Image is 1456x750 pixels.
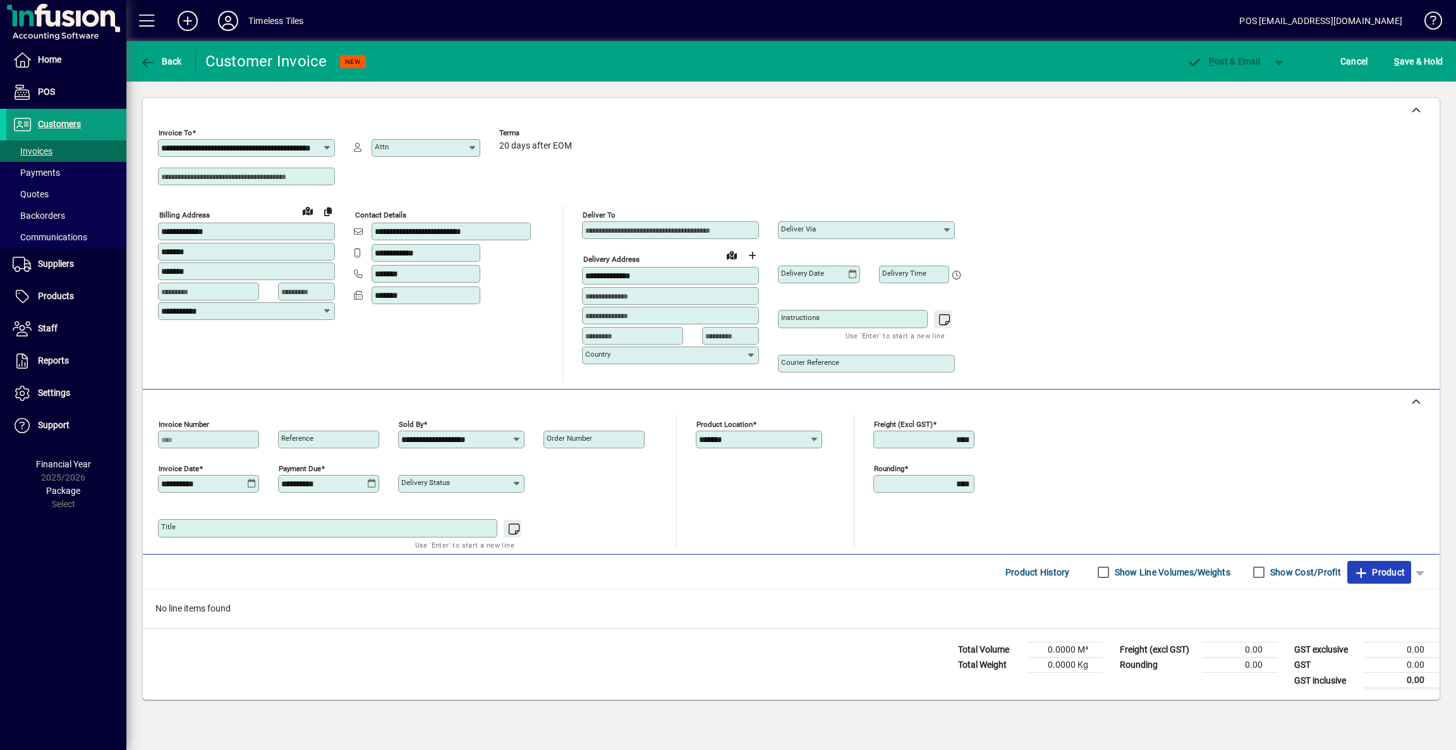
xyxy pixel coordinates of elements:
mat-label: Reference [281,434,313,443]
span: Terms [499,129,575,137]
span: Settings [38,388,70,398]
a: Products [6,281,126,312]
a: Home [6,44,126,76]
mat-label: Invoice date [159,464,199,473]
span: ost & Email [1187,56,1260,66]
mat-label: Delivery date [781,269,824,278]
span: Backorders [13,211,65,221]
span: Product [1354,562,1405,582]
span: Suppliers [38,259,74,269]
span: Product History [1005,562,1070,582]
a: Quotes [6,183,126,205]
td: GST exclusive [1288,642,1364,658]
button: Copy to Delivery address [318,201,338,221]
span: Back [140,56,182,66]
mat-label: Deliver To [583,211,616,219]
button: Back [136,50,185,73]
mat-label: Invoice number [159,420,209,429]
mat-hint: Use 'Enter' to start a new line [415,538,514,552]
mat-label: Rounding [874,464,904,473]
td: GST [1288,658,1364,673]
span: Staff [38,323,58,333]
span: S [1394,56,1399,66]
mat-hint: Use 'Enter' to start a new line [846,328,945,343]
mat-label: Product location [696,420,753,429]
a: Staff [6,313,126,345]
button: Post & Email [1180,50,1266,73]
span: 20 days after EOM [499,141,572,151]
span: Package [46,486,80,496]
label: Show Line Volumes/Weights [1112,566,1230,579]
a: Communications [6,226,126,248]
mat-label: Order number [547,434,592,443]
button: Add [167,9,208,32]
mat-label: Delivery time [882,269,926,278]
mat-label: Payment due [279,464,321,473]
span: POS [38,87,55,97]
a: Support [6,410,126,441]
td: 0.0000 Kg [1028,658,1103,673]
span: Home [38,54,61,65]
mat-label: Title [161,522,176,531]
a: Reports [6,345,126,377]
button: Product [1347,561,1411,584]
button: Profile [208,9,248,32]
td: 0.0000 M³ [1028,642,1103,658]
mat-label: Deliver via [781,224,816,233]
a: Settings [6,378,126,409]
a: View on map [722,245,742,265]
button: Cancel [1337,50,1371,73]
td: 0.00 [1202,642,1278,658]
span: ave & Hold [1394,51,1443,71]
mat-label: Courier Reference [781,358,839,367]
mat-label: Attn [375,142,389,151]
div: Timeless Tiles [248,11,303,31]
a: Backorders [6,205,126,226]
mat-label: Delivery status [401,478,450,487]
span: Reports [38,355,69,366]
mat-label: Sold by [399,420,423,429]
mat-label: Freight (excl GST) [874,420,933,429]
a: Suppliers [6,249,126,280]
td: 0.00 [1202,658,1278,673]
div: POS [EMAIL_ADDRESS][DOMAIN_NAME] [1239,11,1402,31]
span: Invoices [13,146,52,156]
td: Total Weight [952,658,1028,673]
span: Customers [38,119,81,129]
span: NEW [345,58,361,66]
span: Cancel [1340,51,1368,71]
mat-label: Instructions [781,313,820,322]
td: 0.00 [1364,658,1440,673]
td: 0.00 [1364,642,1440,658]
div: No line items found [143,589,1440,628]
td: Freight (excl GST) [1113,642,1202,658]
a: View on map [298,200,318,221]
td: GST inclusive [1288,673,1364,689]
span: Financial Year [36,459,91,469]
app-page-header-button: Back [126,50,196,73]
td: Rounding [1113,658,1202,673]
div: Customer Invoice [205,51,327,71]
button: Save & Hold [1391,50,1446,73]
button: Product History [1000,561,1075,584]
span: P [1209,56,1215,66]
td: Total Volume [952,642,1028,658]
label: Show Cost/Profit [1268,566,1341,579]
span: Payments [13,168,60,178]
a: Invoices [6,140,126,162]
a: POS [6,77,126,108]
span: Communications [13,232,87,242]
mat-label: Country [585,350,610,359]
a: Payments [6,162,126,183]
button: Choose address [742,245,762,266]
span: Support [38,420,70,430]
span: Products [38,291,74,301]
a: Knowledge Base [1415,3,1440,44]
mat-label: Invoice To [159,128,192,137]
span: Quotes [13,189,49,199]
td: 0.00 [1364,673,1440,689]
